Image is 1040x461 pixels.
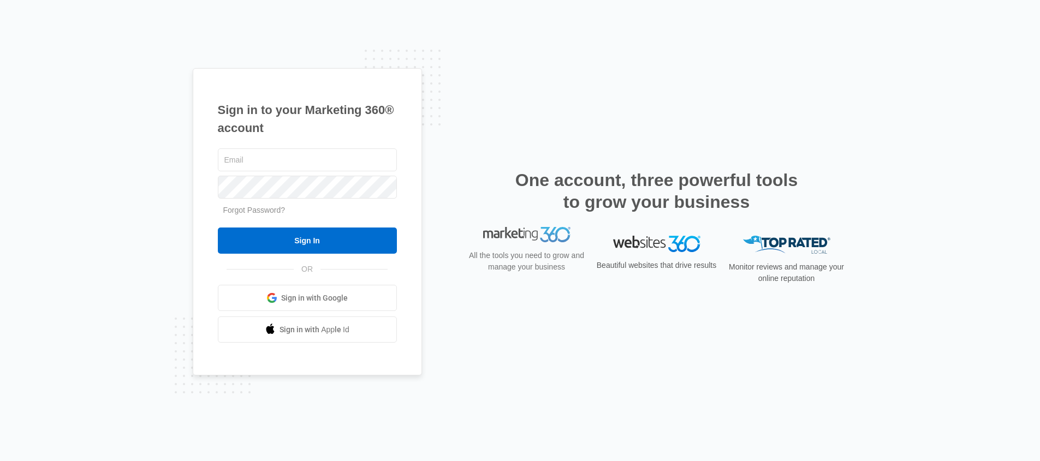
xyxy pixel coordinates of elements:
[294,264,320,275] span: OR
[218,316,397,343] a: Sign in with Apple Id
[596,260,718,271] p: Beautiful websites that drive results
[280,324,349,336] span: Sign in with Apple Id
[512,169,801,213] h2: One account, three powerful tools to grow your business
[726,261,848,284] p: Monitor reviews and manage your online reputation
[218,227,397,254] input: Sign In
[223,206,286,214] a: Forgot Password?
[483,236,570,251] img: Marketing 360
[281,292,348,304] span: Sign in with Google
[218,148,397,171] input: Email
[218,285,397,311] a: Sign in with Google
[613,236,700,252] img: Websites 360
[218,101,397,137] h1: Sign in to your Marketing 360® account
[466,259,588,282] p: All the tools you need to grow and manage your business
[743,236,830,254] img: Top Rated Local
